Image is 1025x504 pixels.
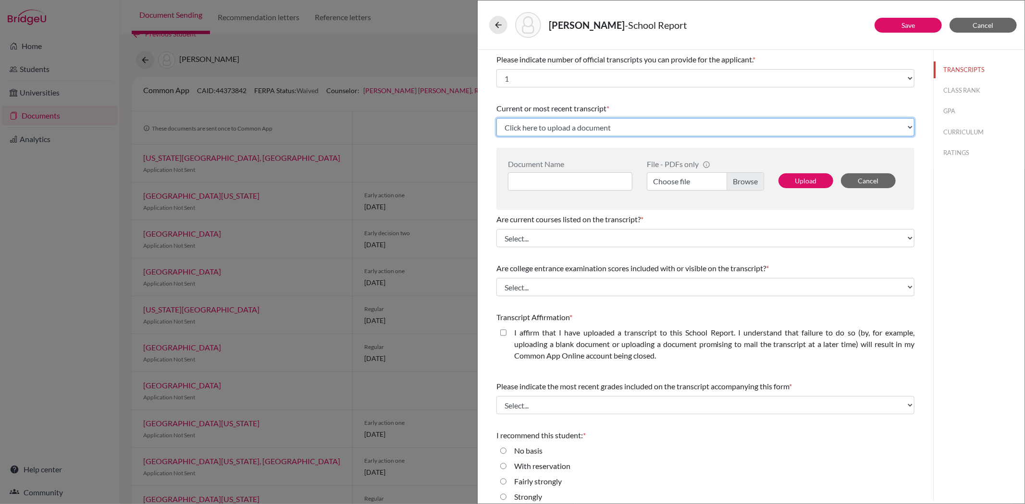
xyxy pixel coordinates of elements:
label: I affirm that I have uploaded a transcript to this School Report. I understand that failure to do... [514,327,914,361]
label: Fairly strongly [514,476,562,487]
button: GPA [934,103,1025,120]
span: Current or most recent transcript [496,104,606,113]
label: With reservation [514,460,570,472]
strong: [PERSON_NAME] [549,19,625,31]
button: Cancel [841,173,896,188]
button: TRANSCRIPTS [934,61,1025,78]
div: Document Name [508,159,632,168]
button: CURRICULUM [934,124,1025,141]
button: Upload [778,173,833,188]
span: I recommend this student: [496,431,583,440]
div: File - PDFs only [647,159,764,168]
button: CLASS RANK [934,82,1025,99]
span: Are current courses listed on the transcript? [496,215,641,224]
span: Are college entrance examination scores included with or visible on the transcript? [496,264,766,273]
button: RATINGS [934,144,1025,161]
span: Please indicate the most recent grades included on the transcript accompanying this form [496,382,789,391]
span: Please indicate number of official transcripts you can provide for the applicant. [496,55,753,64]
label: Strongly [514,491,542,503]
span: - School Report [625,19,687,31]
label: No basis [514,445,543,456]
span: info [703,161,710,168]
label: Choose file [647,172,764,191]
span: Transcript Affirmation [496,312,569,322]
